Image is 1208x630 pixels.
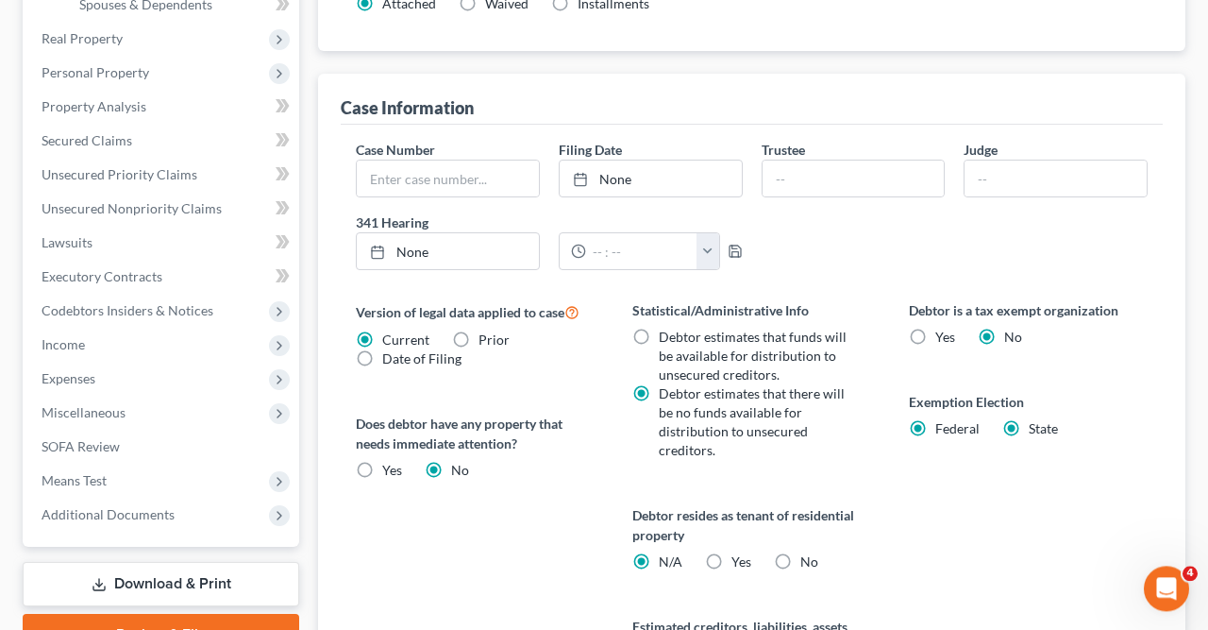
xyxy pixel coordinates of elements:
label: Debtor is a tax exempt organization [909,300,1148,320]
a: Property Analysis [26,90,299,124]
span: Debtor estimates that there will be no funds available for distribution to unsecured creditors. [659,385,845,458]
a: Unsecured Priority Claims [26,158,299,192]
label: Case Number [356,140,435,160]
label: Version of legal data applied to case [356,300,595,323]
a: None [560,161,742,196]
label: 341 Hearing [346,213,752,232]
span: No [800,553,818,570]
label: Does debtor have any property that needs immediate attention? [356,414,595,453]
span: Unsecured Priority Claims [42,166,197,182]
span: No [451,462,469,478]
span: Additional Documents [42,506,175,522]
a: Lawsuits [26,226,299,260]
label: Filing Date [559,140,622,160]
span: Date of Filing [382,350,461,366]
a: Unsecured Nonpriority Claims [26,192,299,226]
input: -- [965,161,1147,196]
iframe: Intercom live chat [1144,566,1189,611]
span: Lawsuits [42,234,92,250]
span: Miscellaneous [42,404,126,420]
span: N/A [659,553,682,570]
label: Exemption Election [909,392,1148,412]
span: Income [42,336,85,352]
input: -- : -- [586,233,698,269]
label: Trustee [762,140,805,160]
a: Download & Print [23,562,299,606]
span: State [1029,420,1058,436]
span: Secured Claims [42,132,132,148]
span: Federal [935,420,980,436]
span: Prior [478,332,510,348]
a: Secured Claims [26,124,299,158]
div: Case Information [341,96,474,119]
span: Current [382,332,429,348]
a: None [357,233,539,269]
span: SOFA Review [42,438,120,454]
input: Enter case number... [357,161,539,196]
a: Executory Contracts [26,260,299,294]
span: Expenses [42,370,95,386]
span: Debtor estimates that funds will be available for distribution to unsecured creditors. [659,329,847,383]
span: No [1004,329,1022,345]
span: Real Property [42,30,123,46]
span: Property Analysis [42,98,146,114]
input: -- [763,161,945,196]
span: Executory Contracts [42,268,162,284]
label: Statistical/Administrative Info [632,300,871,320]
span: 4 [1183,566,1198,581]
span: Codebtors Insiders & Notices [42,302,213,318]
span: Means Test [42,472,107,488]
span: Yes [731,553,751,570]
span: Unsecured Nonpriority Claims [42,200,222,216]
span: Personal Property [42,64,149,80]
span: Yes [935,329,955,345]
a: SOFA Review [26,430,299,464]
label: Debtor resides as tenant of residential property [632,505,871,545]
label: Judge [964,140,998,160]
span: Yes [382,462,402,478]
